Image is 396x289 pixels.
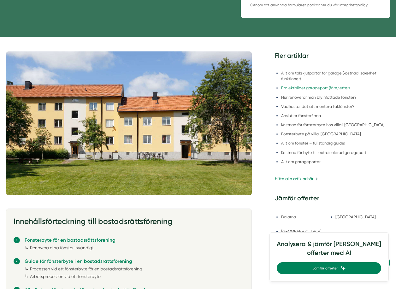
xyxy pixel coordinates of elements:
span: Jämför offerter [312,265,338,271]
a: Projektbilder garageport (före/efter) [281,85,390,91]
h3: Innehållsförteckning till bostadsrättsförening [14,216,244,230]
a: Guide för fönsterbyte i en bostadsrättsförening [25,258,132,264]
a: Hitta alla artiklar här [275,175,318,182]
a: Jämför offerter [277,262,381,274]
img: bostadsrättsförening [6,51,252,195]
a: Kostnad för byte till extraisolerad garageport [281,150,390,156]
a: Dalarna [281,209,336,224]
a: Allt om garageportar [281,159,390,165]
a: Fönsterbyte för en bostadsrättsförening [25,237,115,243]
a: Processen vid ett fönsterbyte för en bostadsrättsförening [30,266,142,271]
h4: Analysera & jämför [PERSON_NAME] offerter med AI [277,240,381,262]
h4: Fler artiklar [275,51,390,62]
a: Renovera dina fönster invändigt [30,245,94,250]
a: Allt om fönster – fullständig guide! [281,140,390,146]
a: Fönsterbyte på villa, [GEOGRAPHIC_DATA] [281,131,390,137]
a: [GEOGRAPHIC_DATA] [335,209,390,224]
span: ↳ [25,266,29,272]
a: Anslut er fönsterfirma [281,113,390,119]
li: [GEOGRAPHIC_DATA] [335,213,390,221]
a: [GEOGRAPHIC_DATA] [281,224,336,239]
p: Genom att använda formuläret godkänner du vår integritetspolicy. [250,2,380,9]
a: Arbetsprocessen vid ett fönsterbyte [30,274,101,279]
li: [GEOGRAPHIC_DATA] [281,228,336,235]
a: Hur renoverar man blyinfattade fönster? [281,95,390,100]
a: Vad kostar det att montera takfönster? [281,104,390,109]
a: Allt om takskjutportar för garage (kostnad, säkerhet, funktioner) [281,70,390,82]
span: ↳ [25,274,29,279]
li: Dalarna [281,213,336,221]
h4: Jämför offerter [275,194,390,205]
span: ↳ [25,245,29,251]
a: Kostnad för fönsterbyte hos villa i [GEOGRAPHIC_DATA] [281,122,390,128]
